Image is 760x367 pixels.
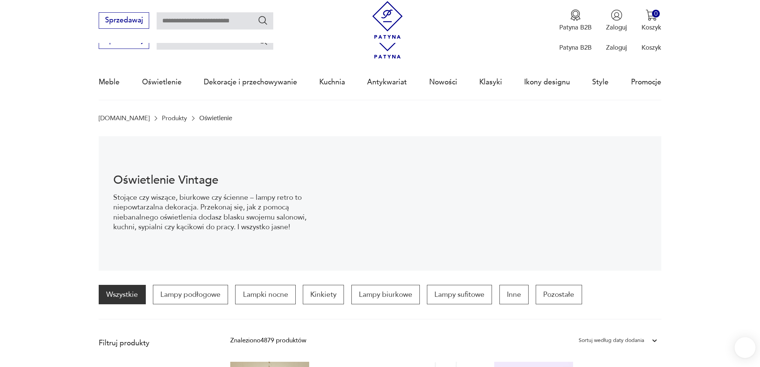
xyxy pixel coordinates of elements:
[429,65,457,99] a: Nowości
[579,336,644,345] div: Sortuj według daty dodania
[652,10,660,18] div: 0
[641,9,661,32] button: 0Koszyk
[230,336,306,345] div: Znaleziono 4879 produktów
[303,285,344,304] a: Kinkiety
[319,65,345,99] a: Kuchnia
[162,115,187,122] a: Produkty
[324,136,661,271] img: Oświetlenie
[258,15,268,26] button: Szukaj
[631,65,661,99] a: Promocje
[524,65,570,99] a: Ikony designu
[113,175,310,186] h1: Oświetlenie Vintage
[606,23,627,32] p: Zaloguj
[735,337,756,358] iframe: Smartsupp widget button
[99,65,120,99] a: Meble
[559,9,592,32] a: Ikona medaluPatyna B2B
[369,1,406,39] img: Patyna - sklep z meblami i dekoracjami vintage
[536,285,582,304] a: Pozostałe
[367,65,407,99] a: Antykwariat
[611,9,622,21] img: Ikonka użytkownika
[606,43,627,52] p: Zaloguj
[427,285,492,304] a: Lampy sufitowe
[99,338,209,348] p: Filtruj produkty
[113,193,310,232] p: Stojące czy wiszące, biurkowe czy ścienne – lampy retro to niepowtarzalna dekoracja. Przekonaj si...
[99,285,145,304] a: Wszystkie
[153,285,228,304] a: Lampy podłogowe
[258,35,268,46] button: Szukaj
[559,9,592,32] button: Patyna B2B
[646,9,657,21] img: Ikona koszyka
[606,9,627,32] button: Zaloguj
[99,115,150,122] a: [DOMAIN_NAME]
[499,285,529,304] a: Inne
[99,38,149,44] a: Sprzedawaj
[559,43,592,52] p: Patyna B2B
[99,12,149,29] button: Sprzedawaj
[641,43,661,52] p: Koszyk
[641,23,661,32] p: Koszyk
[479,65,502,99] a: Klasyki
[351,285,420,304] a: Lampy biurkowe
[235,285,295,304] a: Lampki nocne
[204,65,297,99] a: Dekoracje i przechowywanie
[199,115,232,122] p: Oświetlenie
[570,9,581,21] img: Ikona medalu
[559,23,592,32] p: Patyna B2B
[592,65,609,99] a: Style
[99,18,149,24] a: Sprzedawaj
[142,65,182,99] a: Oświetlenie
